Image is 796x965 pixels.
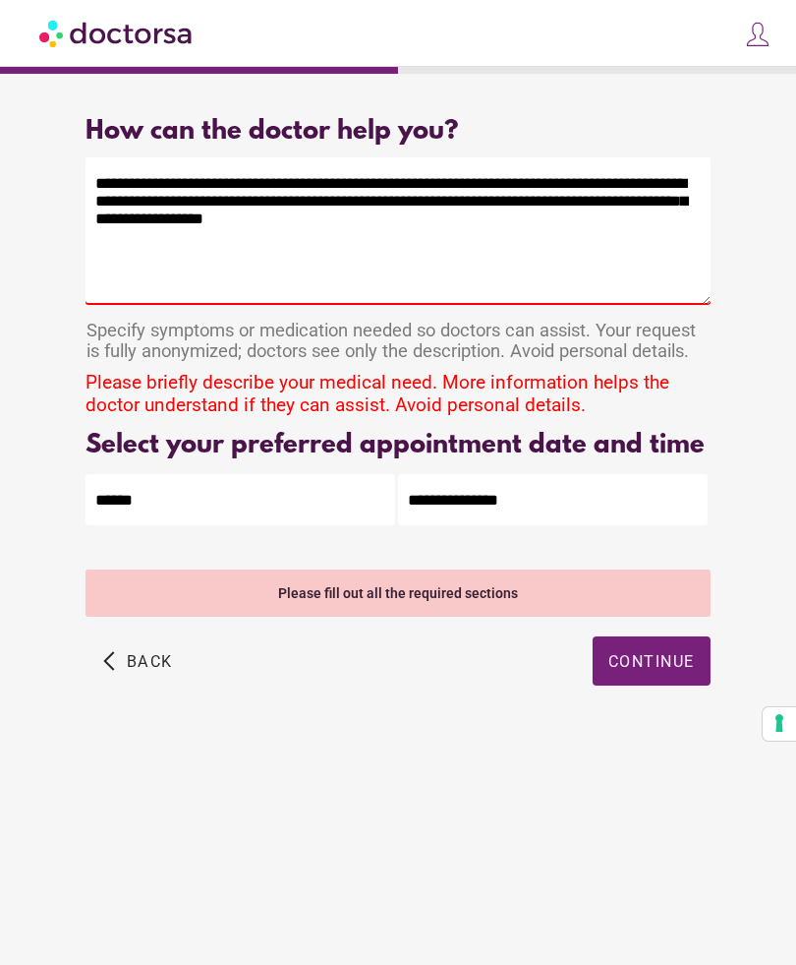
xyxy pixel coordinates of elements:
div: Specify symptoms or medication needed so doctors can assist. Your request is fully anonymized; do... [85,310,710,376]
div: Please fill out all the required sections [85,570,710,617]
button: Continue [593,636,711,686]
img: Doctorsa.com [39,11,195,55]
img: icons8-customer-100.png [744,21,771,48]
span: Back [127,652,173,671]
button: Your consent preferences for tracking technologies [763,707,796,741]
div: Please briefly describe your medical need. More information helps the doctor understand if they c... [85,371,710,416]
div: How can the doctor help you? [85,117,710,148]
div: Select your preferred appointment date and time [85,431,710,461]
button: arrow_back_ios Back [95,636,181,686]
span: Continue [608,652,695,671]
